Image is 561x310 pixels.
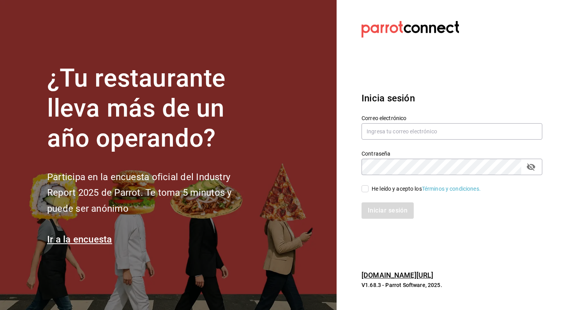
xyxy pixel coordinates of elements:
[47,64,258,153] h1: ¿Tu restaurante lleva más de un año operando?
[362,151,542,156] label: Contraseña
[47,234,112,245] a: Ir a la encuesta
[422,186,481,192] a: Términos y condiciones.
[362,271,433,279] a: [DOMAIN_NAME][URL]
[47,169,258,217] h2: Participa en la encuesta oficial del Industry Report 2025 de Parrot. Te toma 5 minutos y puede se...
[362,115,542,121] label: Correo electrónico
[362,123,542,140] input: Ingresa tu correo electrónico
[362,91,542,105] h3: Inicia sesión
[372,185,481,193] div: He leído y acepto los
[524,160,538,174] button: passwordField
[362,281,542,289] p: V1.68.3 - Parrot Software, 2025.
